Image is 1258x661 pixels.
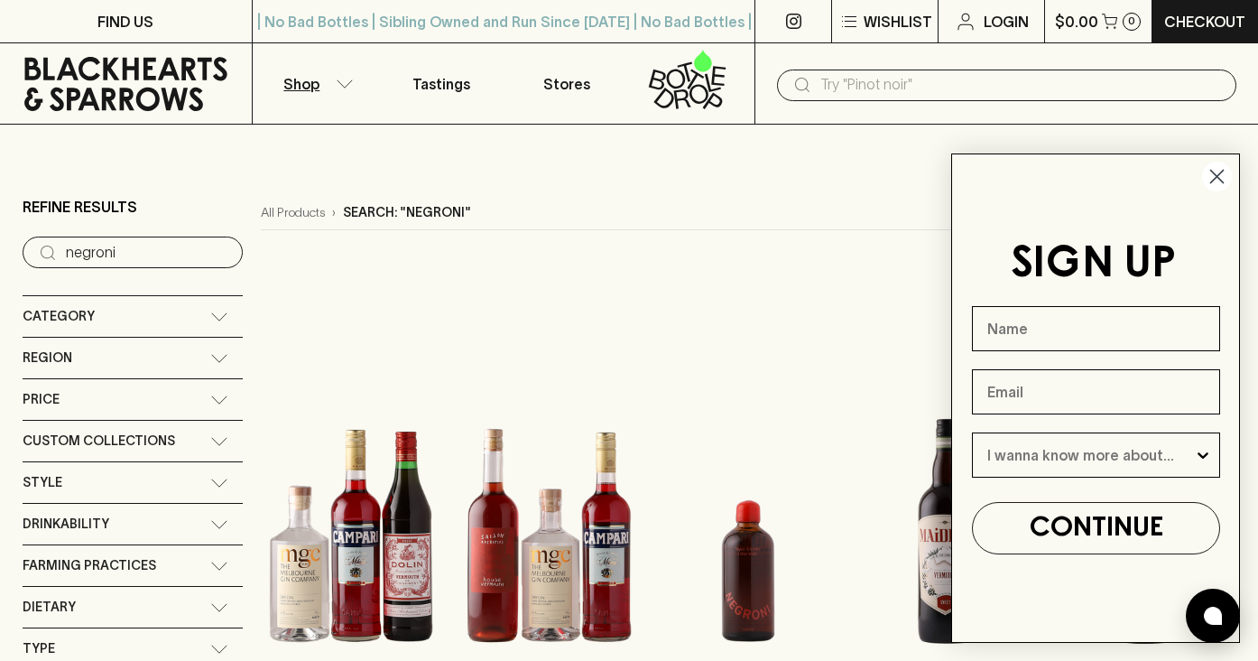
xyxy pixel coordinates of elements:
span: Region [23,347,72,369]
div: Style [23,462,243,503]
p: Login [984,11,1029,33]
a: Stores [504,43,629,124]
p: Refine Results [23,196,137,218]
span: Dietary [23,596,76,619]
input: Email [972,369,1220,414]
div: Category [23,296,243,337]
input: Try “Pinot noir” [66,238,228,267]
button: Show Options [1194,433,1212,477]
a: Tastings [378,43,504,124]
span: SIGN UP [1011,244,1176,285]
p: Checkout [1164,11,1245,33]
img: bubble-icon [1204,607,1222,625]
div: FLYOUT Form [933,135,1258,661]
div: Dietary [23,587,243,628]
button: CONTINUE [972,502,1220,554]
div: Custom Collections [23,421,243,461]
a: All Products [261,203,325,222]
p: Shop [283,73,319,95]
span: Style [23,471,62,494]
span: Category [23,305,95,328]
p: Stores [543,73,590,95]
p: › [332,203,336,222]
span: Custom Collections [23,430,175,452]
button: Shop [253,43,378,124]
input: I wanna know more about... [987,433,1194,477]
p: FIND US [97,11,153,33]
p: Search: "negroni" [343,203,471,222]
div: Region [23,338,243,378]
input: Name [972,306,1220,351]
div: Drinkability [23,504,243,545]
span: Farming Practices [23,554,156,577]
p: $0.00 [1055,11,1098,33]
div: Price [23,379,243,420]
p: 0 [1128,16,1135,26]
p: Wishlist [864,11,932,33]
span: Type [23,638,55,660]
input: Try "Pinot noir" [820,70,1222,99]
span: Drinkability [23,513,109,535]
p: Tastings [412,73,470,95]
div: Farming Practices [23,545,243,586]
button: Close dialog [1201,161,1233,192]
span: Price [23,388,60,411]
